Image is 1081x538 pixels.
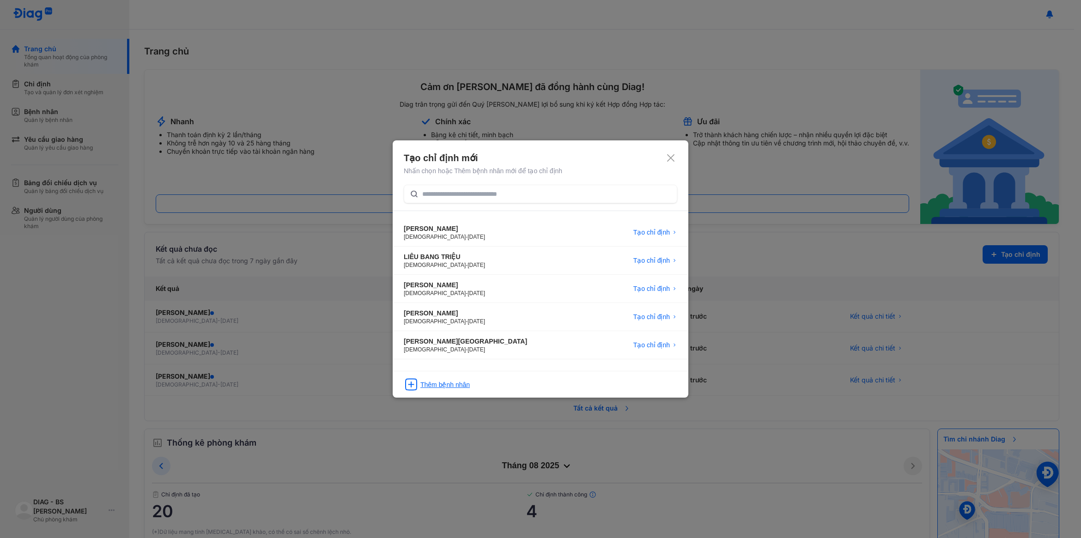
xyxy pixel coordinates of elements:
span: [DATE] [468,290,485,296]
div: Nhấn chọn hoặc Thêm bệnh nhân mới để tạo chỉ định [404,166,677,175]
span: - [466,346,468,353]
span: Tạo chỉ định [633,340,670,350]
span: [DEMOGRAPHIC_DATA] [404,290,466,296]
span: Tạo chỉ định [633,284,670,293]
div: LIÊU BANG TRIỆU [404,252,485,261]
span: - [466,262,468,268]
div: [PERSON_NAME] [404,308,485,318]
div: [PERSON_NAME][GEOGRAPHIC_DATA] [404,337,527,346]
div: Tạo chỉ định mới [404,151,677,164]
span: [DEMOGRAPHIC_DATA] [404,346,466,353]
span: [DATE] [468,318,485,325]
div: [PERSON_NAME] [404,224,485,233]
span: - [466,318,468,325]
span: [DATE] [468,234,485,240]
span: [DATE] [468,346,485,353]
span: [DEMOGRAPHIC_DATA] [404,262,466,268]
span: [DEMOGRAPHIC_DATA] [404,318,466,325]
span: Tạo chỉ định [633,256,670,265]
div: [PERSON_NAME] [404,280,485,290]
div: Thêm bệnh nhân [420,380,470,389]
span: Tạo chỉ định [633,312,670,321]
span: [DEMOGRAPHIC_DATA] [404,234,466,240]
span: - [466,234,468,240]
span: - [466,290,468,296]
span: [DATE] [468,262,485,268]
span: Tạo chỉ định [633,228,670,237]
